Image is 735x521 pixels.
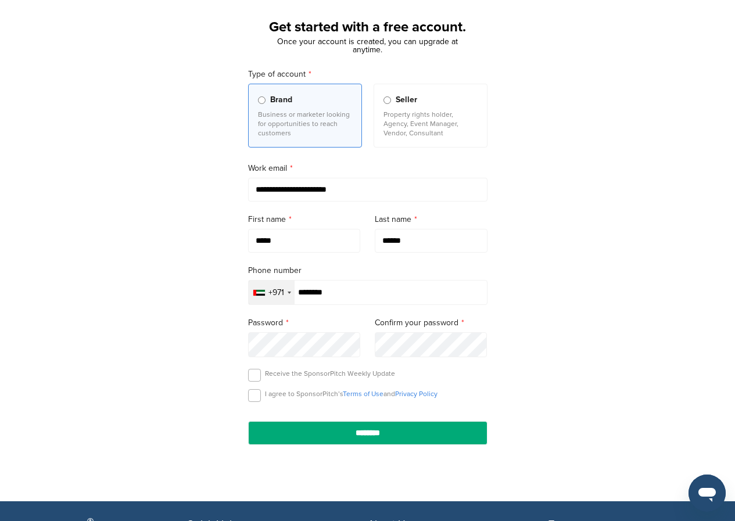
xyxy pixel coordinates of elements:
[383,96,391,104] input: Seller Property rights holder, Agency, Event Manager, Vendor, Consultant
[249,281,295,304] div: Selected country
[248,68,487,81] label: Type of account
[343,390,383,398] a: Terms of Use
[248,264,487,277] label: Phone number
[383,110,478,138] p: Property rights holder, Agency, Event Manager, Vendor, Consultant
[270,94,292,106] span: Brand
[268,289,284,297] div: +971
[234,17,501,38] h1: Get started with a free account.
[258,96,266,104] input: Brand Business or marketer looking for opportunities to reach customers
[395,390,438,398] a: Privacy Policy
[248,317,361,329] label: Password
[258,110,352,138] p: Business or marketer looking for opportunities to reach customers
[375,317,487,329] label: Confirm your password
[248,162,487,175] label: Work email
[689,475,726,512] iframe: Button to launch messaging window
[265,369,395,378] p: Receive the SponsorPitch Weekly Update
[248,213,361,226] label: First name
[265,389,438,398] p: I agree to SponsorPitch’s and
[396,94,417,106] span: Seller
[375,213,487,226] label: Last name
[277,37,458,55] span: Once your account is created, you can upgrade at anytime.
